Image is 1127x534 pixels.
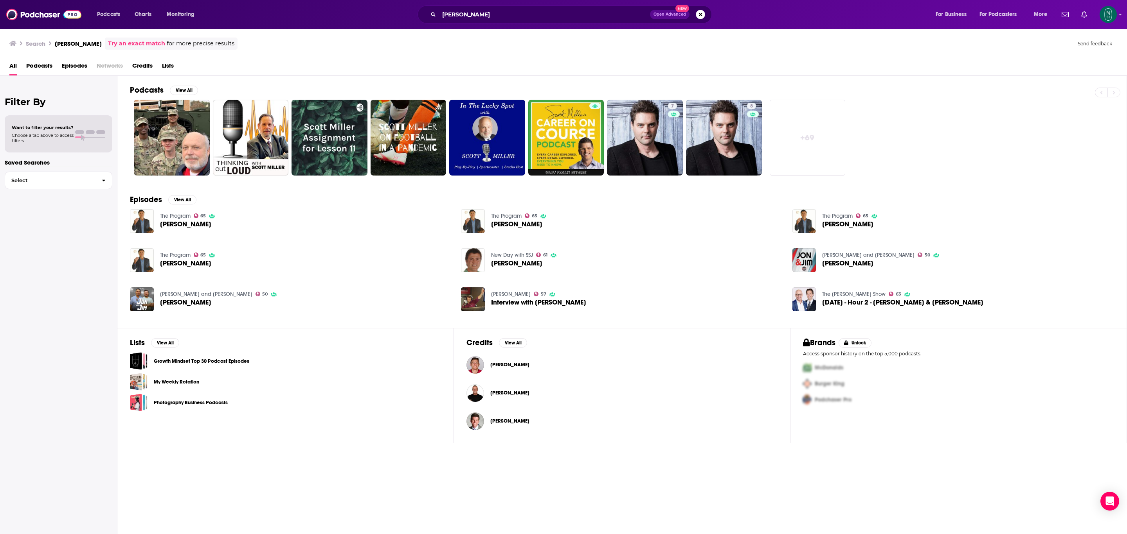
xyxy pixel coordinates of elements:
a: Episodes [62,59,87,75]
span: [PERSON_NAME] [491,221,542,228]
span: Logged in as NewtonStreet [1100,6,1117,23]
button: Select [5,172,112,189]
h2: Episodes [130,195,162,204]
a: 65 [194,253,206,257]
button: Unlock [839,338,872,348]
span: [PERSON_NAME] [822,221,873,228]
span: Choose a tab above to access filters. [12,133,74,143]
a: My Weekly Rotation [130,373,148,391]
h3: [PERSON_NAME] [55,40,102,47]
img: Scott Miller [461,209,485,233]
span: 65 [532,214,537,218]
button: Scott MillerScott Miller [466,409,778,434]
button: View All [170,86,198,95]
a: 50 [918,253,930,257]
a: +69 [770,100,846,176]
a: Photography Business Podcasts [130,394,148,411]
span: [PERSON_NAME] [490,390,529,396]
span: [PERSON_NAME] [490,362,529,368]
span: 65 [200,253,206,257]
span: More [1034,9,1047,20]
span: [PERSON_NAME] [160,299,211,306]
span: Monitoring [167,9,194,20]
button: Show profile menu [1100,6,1117,23]
img: First Pro Logo [800,360,815,376]
a: Show notifications dropdown [1059,8,1072,21]
img: Podchaser - Follow, Share and Rate Podcasts [6,7,81,22]
h2: Filter By [5,96,112,108]
span: [PERSON_NAME] [160,221,211,228]
button: open menu [92,8,130,21]
a: Credits [132,59,153,75]
a: Scott Miller [822,260,873,267]
a: Growth Mindset Top 30 Podcast Episodes [154,357,249,366]
a: Jon and Jim [160,291,252,297]
a: The Program [160,213,191,219]
span: 50 [262,292,268,296]
span: McDonalds [815,364,843,371]
button: View All [499,338,527,348]
span: Want to filter your results? [12,125,74,130]
span: New [675,5,690,12]
span: 50 [925,253,930,257]
input: Search podcasts, credits, & more... [439,8,650,21]
a: Jan 31 - Hour 2 - Scott Miller & Scott Rintoul [792,287,816,311]
a: 50 [256,292,268,296]
a: Jan 31 - Hour 2 - Scott Miller & Scott Rintoul [822,299,983,306]
h2: Brands [803,338,835,348]
span: 7 [671,102,674,110]
a: 8 [686,100,762,176]
span: Podcasts [97,9,120,20]
a: 57 [534,292,546,296]
img: Scott Miller [792,248,816,272]
button: View All [151,338,179,348]
img: Scott Miller [461,248,485,272]
div: Open Intercom Messenger [1100,492,1119,511]
span: 57 [541,292,546,296]
a: The Program [822,213,853,219]
a: The Jason Gregor Show [822,291,886,297]
span: Networks [97,59,123,75]
span: Interview with [PERSON_NAME] [491,299,586,306]
span: 61 [543,253,547,257]
img: Interview with Scott Miller [461,287,485,311]
button: Send feedback [1075,40,1114,47]
button: View All [168,195,196,204]
a: Interview with Scott Miller [491,299,586,306]
img: Scott Miller [466,384,484,402]
a: 63 [889,292,901,296]
span: 63 [896,292,901,296]
a: 7 [668,103,677,109]
span: Growth Mindset Top 30 Podcast Episodes [130,352,148,370]
a: Simon Conway [491,291,531,297]
img: Scott Miller [130,287,154,311]
span: [PERSON_NAME] [160,260,211,267]
span: For Podcasters [979,9,1017,20]
button: Scott MillerScott Miller [466,380,778,405]
a: 65 [194,213,206,218]
p: Saved Searches [5,159,112,166]
span: Podcasts [26,59,52,75]
a: 65 [856,213,868,218]
span: Podchaser Pro [815,396,852,403]
a: PodcastsView All [130,85,198,95]
h2: Credits [466,338,493,348]
a: Scott Miller [490,418,529,424]
a: 65 [525,213,537,218]
button: Open AdvancedNew [650,10,690,19]
a: Scott Miller [490,390,529,396]
button: open menu [161,8,205,21]
a: The Program [491,213,522,219]
a: Lists [162,59,174,75]
p: Access sponsor history on the top 5,000 podcasts. [803,351,1114,357]
span: [PERSON_NAME] [491,260,542,267]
